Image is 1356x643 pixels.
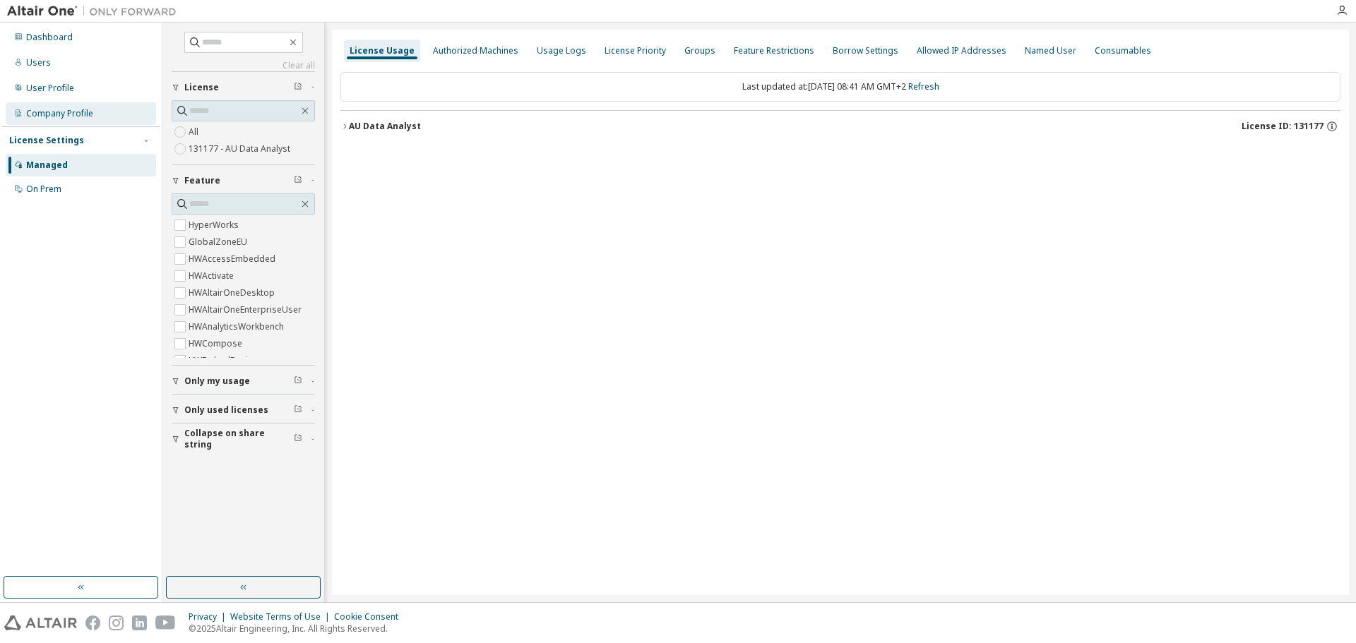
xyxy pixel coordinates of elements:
div: Managed [26,160,68,171]
span: License [184,82,219,93]
button: AU Data AnalystLicense ID: 131177 [340,111,1340,142]
label: GlobalZoneEU [189,234,250,251]
label: HWAltairOneEnterpriseUser [189,301,304,318]
div: Last updated at: [DATE] 08:41 AM GMT+2 [340,72,1340,102]
div: Allowed IP Addresses [917,45,1006,56]
label: 131177 - AU Data Analyst [189,140,293,157]
div: Groups [684,45,715,56]
img: instagram.svg [109,615,124,630]
label: HWEmbedBasic [189,352,255,369]
div: Privacy [189,611,230,623]
button: Only my usage [172,366,315,397]
div: License Priority [605,45,666,56]
label: HyperWorks [189,217,242,234]
div: User Profile [26,83,74,94]
div: Users [26,57,51,68]
div: Dashboard [26,32,73,43]
span: Feature [184,175,220,186]
div: License Settings [9,135,84,146]
span: Clear filter [294,375,302,387]
a: Refresh [908,80,939,92]
p: © 2025 Altair Engineering, Inc. All Rights Reserved. [189,623,407,635]
div: Named User [1025,45,1076,56]
span: Clear filter [294,433,302,445]
div: AU Data Analyst [349,121,421,132]
img: youtube.svg [155,615,176,630]
div: On Prem [26,184,61,195]
span: Clear filter [294,82,302,93]
div: Company Profile [26,108,93,119]
div: Cookie Consent [334,611,407,623]
div: Feature Restrictions [734,45,814,56]
label: HWAltairOneDesktop [189,284,278,301]
div: Usage Logs [537,45,586,56]
span: Clear filter [294,404,302,416]
button: Only used licenses [172,395,315,426]
label: All [189,124,201,140]
img: facebook.svg [85,615,100,630]
div: Consumables [1095,45,1151,56]
img: linkedin.svg [132,615,147,630]
label: HWActivate [189,268,237,284]
label: HWAccessEmbedded [189,251,278,268]
span: Only used licenses [184,404,268,416]
span: Collapse on share string [184,428,294,450]
div: License Usage [350,45,415,56]
span: License ID: 131177 [1242,121,1324,132]
button: Feature [172,165,315,196]
button: License [172,72,315,103]
img: altair_logo.svg [4,615,77,630]
img: Altair One [7,4,184,18]
span: Clear filter [294,175,302,186]
div: Authorized Machines [433,45,518,56]
a: Clear all [172,60,315,71]
div: Borrow Settings [833,45,898,56]
button: Collapse on share string [172,423,315,455]
div: Website Terms of Use [230,611,334,623]
label: HWAnalyticsWorkbench [189,318,287,335]
label: HWCompose [189,335,245,352]
span: Only my usage [184,375,250,387]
